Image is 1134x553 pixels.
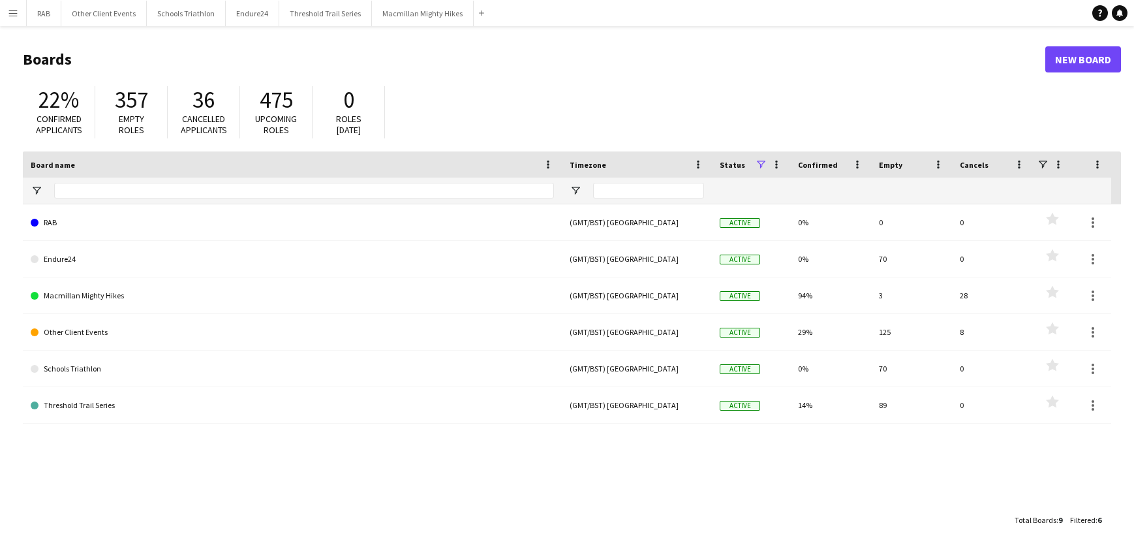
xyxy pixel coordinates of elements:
a: Macmillan Mighty Hikes [31,277,554,314]
div: : [1070,507,1101,533]
h1: Boards [23,50,1045,69]
span: 0 [343,86,354,114]
span: 22% [38,86,79,114]
div: 0 [952,387,1033,423]
div: 89 [871,387,952,423]
span: 475 [260,86,293,114]
button: Open Filter Menu [31,185,42,197]
a: RAB [31,204,554,241]
button: Macmillan Mighty Hikes [372,1,474,26]
div: 0% [790,241,871,277]
div: 28 [952,277,1033,313]
div: 125 [871,314,952,350]
a: New Board [1045,46,1121,72]
div: 0 [952,241,1033,277]
div: 14% [790,387,871,423]
span: Cancelled applicants [181,113,227,136]
div: 70 [871,351,952,387]
button: Schools Triathlon [147,1,226,26]
div: 0 [952,204,1033,240]
div: (GMT/BST) [GEOGRAPHIC_DATA] [562,314,712,350]
span: Roles [DATE] [336,113,361,136]
span: Status [720,160,745,170]
span: Active [720,401,760,411]
a: Other Client Events [31,314,554,351]
div: (GMT/BST) [GEOGRAPHIC_DATA] [562,351,712,387]
div: (GMT/BST) [GEOGRAPHIC_DATA] [562,241,712,277]
input: Board name Filter Input [54,183,554,198]
span: 9 [1058,515,1062,525]
div: 29% [790,314,871,350]
span: Timezone [570,160,606,170]
span: Empty [879,160,902,170]
div: 0% [790,204,871,240]
span: Cancels [960,160,988,170]
button: Other Client Events [61,1,147,26]
span: 6 [1097,515,1101,525]
span: Board name [31,160,75,170]
a: Threshold Trail Series [31,387,554,424]
span: Active [720,255,760,264]
div: 0 [952,351,1033,387]
span: Confirmed applicants [36,113,82,136]
span: 357 [115,86,148,114]
span: Active [720,291,760,301]
span: Total Boards [1015,515,1056,525]
button: Open Filter Menu [570,185,581,197]
span: 36 [192,86,215,114]
span: Active [720,328,760,338]
span: Confirmed [798,160,838,170]
div: (GMT/BST) [GEOGRAPHIC_DATA] [562,387,712,423]
div: 3 [871,277,952,313]
span: Filtered [1070,515,1096,525]
div: 0% [790,351,871,387]
a: Schools Triathlon [31,351,554,387]
div: 70 [871,241,952,277]
div: : [1015,507,1062,533]
div: (GMT/BST) [GEOGRAPHIC_DATA] [562,204,712,240]
span: Empty roles [119,113,144,136]
div: (GMT/BST) [GEOGRAPHIC_DATA] [562,277,712,313]
span: Active [720,364,760,374]
div: 94% [790,277,871,313]
input: Timezone Filter Input [593,183,704,198]
div: 0 [871,204,952,240]
button: Endure24 [226,1,279,26]
button: RAB [27,1,61,26]
div: 8 [952,314,1033,350]
span: Upcoming roles [255,113,297,136]
a: Endure24 [31,241,554,277]
span: Active [720,218,760,228]
button: Threshold Trail Series [279,1,372,26]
